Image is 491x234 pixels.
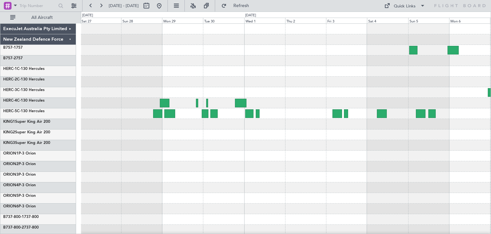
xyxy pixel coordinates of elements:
div: Quick Links [394,3,416,10]
div: Mon 6 [449,18,490,23]
span: HERC-4 [3,99,17,103]
a: HERC-3C-130 Hercules [3,88,44,92]
div: Tue 30 [203,18,244,23]
a: HERC-1C-130 Hercules [3,67,44,71]
span: B757-2 [3,56,16,60]
div: Sun 5 [408,18,449,23]
span: HERC-3 [3,88,17,92]
span: HERC-5 [3,109,17,113]
span: ORION6 [3,205,19,208]
a: ORION5P-3 Orion [3,194,36,198]
div: Sat 27 [80,18,121,23]
div: Sun 28 [121,18,162,23]
div: Sat 4 [367,18,408,23]
span: All Aircraft [17,15,67,20]
a: KING2Super King Air 200 [3,130,50,134]
div: Fri 3 [326,18,367,23]
button: Refresh [218,1,257,11]
span: KING2 [3,130,15,134]
button: All Aircraft [7,13,69,23]
div: Wed 1 [244,18,285,23]
span: B737-800-1 [3,215,24,219]
a: ORION3P-3 Orion [3,173,36,177]
a: B737-800-1737-800 [3,215,39,219]
a: B757-2757 [3,56,23,60]
span: Refresh [228,4,255,8]
a: B757-1757 [3,46,23,50]
a: B737-800-2737-800 [3,226,39,230]
a: KING1Super King Air 200 [3,120,50,124]
span: HERC-2 [3,78,17,81]
span: KING1 [3,120,15,124]
span: ORION4 [3,183,19,187]
div: Thu 2 [285,18,326,23]
a: ORION6P-3 Orion [3,205,36,208]
input: Trip Number [19,1,56,11]
span: [DATE] - [DATE] [109,3,139,9]
span: HERC-1 [3,67,17,71]
a: KING3Super King Air 200 [3,141,50,145]
span: ORION2 [3,162,19,166]
span: B757-1 [3,46,16,50]
div: [DATE] [245,13,256,18]
span: ORION1 [3,152,19,155]
span: ORION5 [3,194,19,198]
a: HERC-5C-130 Hercules [3,109,44,113]
div: [DATE] [82,13,93,18]
span: B737-800-2 [3,226,24,230]
a: ORION4P-3 Orion [3,183,36,187]
button: Quick Links [381,1,428,11]
div: Mon 29 [162,18,203,23]
a: ORION2P-3 Orion [3,162,36,166]
a: HERC-2C-130 Hercules [3,78,44,81]
span: KING3 [3,141,15,145]
a: ORION1P-3 Orion [3,152,36,155]
a: HERC-4C-130 Hercules [3,99,44,103]
span: ORION3 [3,173,19,177]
